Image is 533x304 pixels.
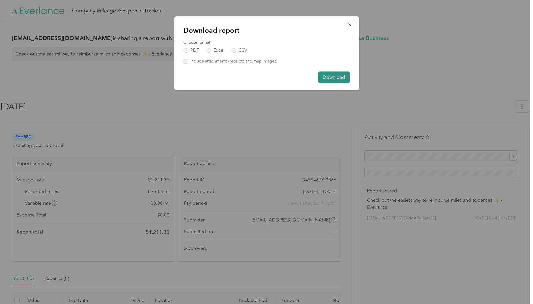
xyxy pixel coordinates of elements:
label: Include attachments (receipts and map images) [188,58,277,64]
label: CSV [231,48,247,53]
label: PDF [183,48,199,53]
label: Excel [206,48,224,53]
button: Download [318,71,350,83]
p: Download report [183,26,350,35]
label: Choose format [183,40,350,46]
